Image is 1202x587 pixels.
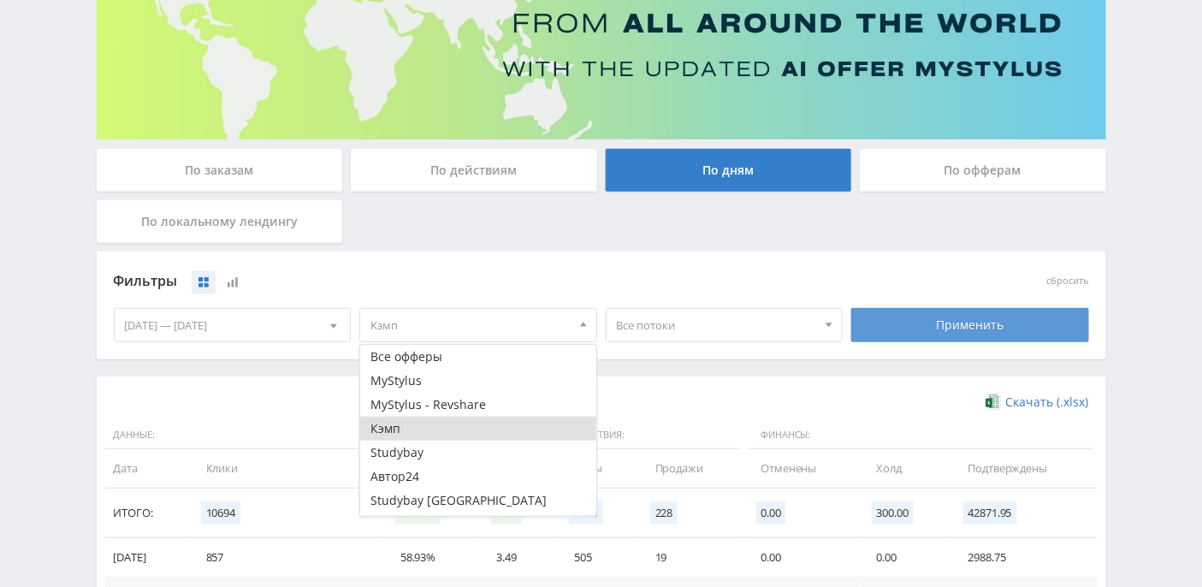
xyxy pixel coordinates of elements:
[105,421,554,450] span: Данные:
[360,489,596,513] button: Studybay [GEOGRAPHIC_DATA]
[105,489,189,538] td: Итого:
[97,149,343,192] div: По заказам
[986,394,1088,411] a: Скачать (.xlsx)
[557,538,638,577] td: 505
[360,393,596,417] button: MyStylus - Revshare
[114,269,844,294] div: Фильтры
[860,149,1106,192] div: По офферам
[479,538,557,577] td: 3.49
[189,449,383,488] td: Клики
[115,309,351,341] div: [DATE] — [DATE]
[1006,395,1089,409] span: Скачать (.xlsx)
[963,501,1017,525] span: 42871.95
[557,449,638,488] td: Лиды
[606,149,852,192] div: По дням
[872,501,914,525] span: 300.00
[360,369,596,393] button: MyStylus
[951,449,1098,488] td: Подтверждены
[201,501,240,525] span: 10694
[638,449,744,488] td: Продажи
[986,393,1000,410] img: xlsx
[951,538,1098,577] td: 2988.75
[360,417,596,441] button: Кэмп
[105,538,189,577] td: [DATE]
[744,538,860,577] td: 0.00
[351,149,597,192] div: По действиям
[638,538,744,577] td: 19
[360,441,596,465] button: Studybay
[105,449,189,488] td: Дата
[561,421,739,450] span: Действия:
[1047,276,1089,287] button: сбросить
[370,309,571,341] span: Кэмп
[617,309,817,341] span: Все потоки
[650,501,678,525] span: 228
[749,421,1093,450] span: Финансы:
[360,513,596,537] button: Study AI (RevShare)
[756,501,786,525] span: 0.00
[360,345,596,369] button: Все офферы
[189,538,383,577] td: 857
[851,308,1089,342] div: Применить
[383,538,479,577] td: 58.93%
[860,538,951,577] td: 0.00
[744,449,860,488] td: Отменены
[97,200,343,243] div: По локальному лендингу
[360,465,596,489] button: Автор24
[860,449,951,488] td: Холд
